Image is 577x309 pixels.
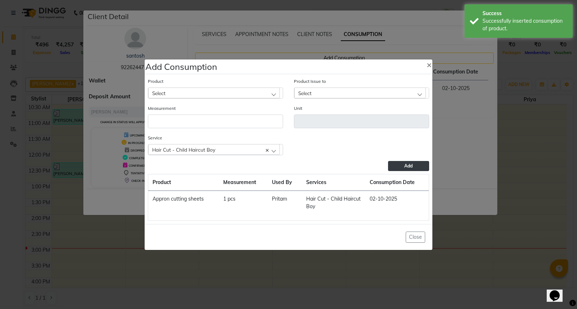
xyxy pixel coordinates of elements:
[148,78,163,85] label: Product
[294,105,302,112] label: Unit
[302,174,366,191] th: Services
[298,90,312,96] span: Select
[148,191,219,215] td: Appron cutting sheets
[152,90,166,96] span: Select
[219,174,268,191] th: Measurement
[404,163,413,169] span: Add
[148,174,219,191] th: Product
[294,78,326,85] label: Product Issue to
[365,191,429,215] td: 02-10-2025
[483,10,567,17] div: Success
[388,161,429,171] button: Add
[268,174,301,191] th: Used By
[145,60,217,73] h4: Add Consumption
[483,17,567,32] div: Successfully inserted consumption of product.
[268,191,301,215] td: Pritam
[302,191,366,215] td: Hair Cut - Child Haircut Boy
[148,135,162,141] label: Service
[547,280,570,302] iframe: chat widget
[365,174,429,191] th: Consumption Date
[152,147,215,153] span: Hair Cut - Child Haircut Boy
[421,54,437,75] button: Close
[406,232,425,243] button: Close
[219,191,268,215] td: 1 pcs
[427,59,432,70] span: ×
[148,105,176,112] label: Measurement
